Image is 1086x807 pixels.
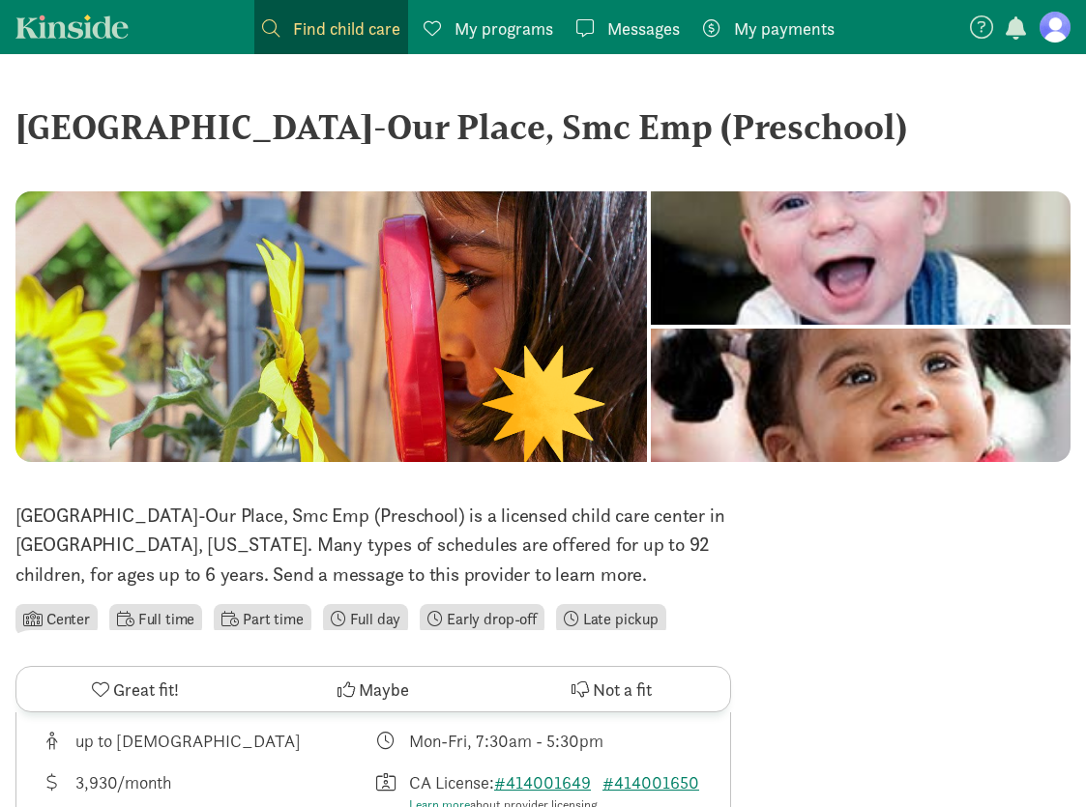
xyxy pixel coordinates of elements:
span: Find child care [293,15,400,42]
div: Class schedule [373,728,707,754]
span: Messages [607,15,680,42]
div: [GEOGRAPHIC_DATA]-Our Place, Smc Emp (Preschool) [15,101,1071,153]
button: Maybe [254,667,492,711]
li: Late pickup [556,604,666,635]
li: Full day [323,604,409,635]
div: Age range for children that this provider cares for [40,728,373,754]
span: My programs [455,15,553,42]
li: Full time [109,604,202,635]
span: Not a fit [593,677,652,703]
p: [GEOGRAPHIC_DATA]-Our Place, Smc Emp (Preschool) is a licensed child care center in [GEOGRAPHIC_D... [15,501,731,589]
div: up to [DEMOGRAPHIC_DATA] [75,728,301,754]
span: Maybe [359,677,409,703]
a: #414001650 [602,771,699,793]
div: Mon-Fri, 7:30am - 5:30pm [409,728,603,754]
span: Great fit! [113,677,179,703]
a: #414001649 [494,771,591,793]
button: Great fit! [16,667,254,711]
li: Part time [214,604,310,635]
li: Center [15,604,98,635]
button: Not a fit [492,667,730,711]
a: Kinside [15,14,129,39]
span: My payments [734,15,835,42]
li: Early drop-off [420,604,544,635]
